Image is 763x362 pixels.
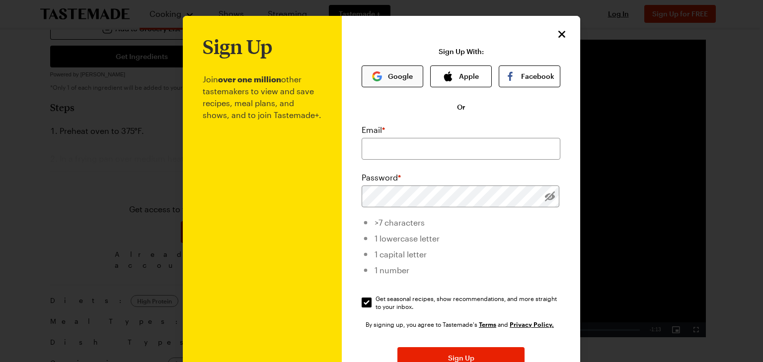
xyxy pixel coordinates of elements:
h1: Sign Up [203,36,272,58]
a: Tastemade Privacy Policy [510,320,554,328]
div: By signing up, you agree to Tastemade's and [366,319,556,329]
span: Or [457,102,465,112]
button: Facebook [499,65,560,87]
b: over one million [218,74,281,84]
button: Close [555,28,568,41]
label: Password [362,172,401,183]
span: >7 characters [375,218,425,227]
label: Email [362,124,385,136]
button: Apple [430,65,492,87]
span: 1 number [375,265,409,275]
span: 1 lowercase letter [375,234,440,243]
a: Tastemade Terms of Service [479,320,496,328]
input: Get seasonal recipes, show recommendations, and more straight to your inbox. [362,298,372,307]
button: Google [362,65,423,87]
span: Get seasonal recipes, show recommendations, and more straight to your inbox. [376,295,561,310]
span: 1 capital letter [375,249,427,259]
p: Sign Up With: [439,48,484,56]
